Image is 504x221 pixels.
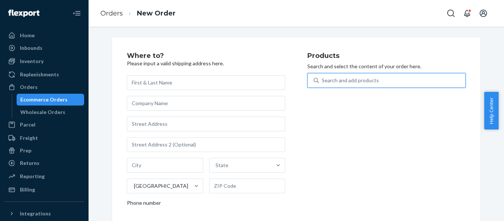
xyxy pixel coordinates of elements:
div: Search and add products [322,77,379,84]
div: Returns [20,159,39,167]
a: Inventory [4,55,84,67]
a: Reporting [4,170,84,182]
div: Orders [20,83,38,91]
button: Help Center [484,92,498,130]
div: Billing [20,186,35,193]
button: Open Search Box [443,6,458,21]
a: Inbounds [4,42,84,54]
p: Search and select the content of your order here. [307,63,466,70]
div: Inventory [20,58,44,65]
input: ZIP Code [209,179,286,193]
input: Company Name [127,96,285,111]
input: First & Last Name [127,75,285,90]
a: Prep [4,145,84,156]
div: Inbounds [20,44,42,52]
div: Freight [20,134,38,142]
input: Street Address [127,117,285,131]
input: [GEOGRAPHIC_DATA] [133,182,134,190]
a: Billing [4,184,84,196]
div: [GEOGRAPHIC_DATA] [134,182,188,190]
div: Home [20,32,35,39]
a: Returns [4,157,84,169]
ol: breadcrumbs [94,3,182,24]
a: Parcel [4,119,84,131]
a: Wholesale Orders [17,106,84,118]
div: Wholesale Orders [20,108,65,116]
a: Freight [4,132,84,144]
div: State [215,162,228,169]
div: Reporting [20,173,45,180]
a: New Order [137,9,176,17]
input: Street Address 2 (Optional) [127,137,285,152]
button: Close Navigation [69,6,84,21]
div: Ecommerce Orders [20,96,68,103]
button: Open notifications [460,6,474,21]
h2: Products [307,52,466,60]
div: Prep [20,147,31,154]
img: Flexport logo [8,10,39,17]
a: Home [4,30,84,41]
button: Open account menu [476,6,491,21]
div: Replenishments [20,71,59,78]
p: Please input a valid shipping address here. [127,60,285,67]
a: Orders [100,9,123,17]
a: Replenishments [4,69,84,80]
input: City [127,158,203,173]
h2: Where to? [127,52,285,60]
span: Phone number [127,199,161,210]
div: Integrations [20,210,51,217]
div: Parcel [20,121,35,128]
a: Orders [4,81,84,93]
a: Ecommerce Orders [17,94,84,106]
button: Integrations [4,208,84,220]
